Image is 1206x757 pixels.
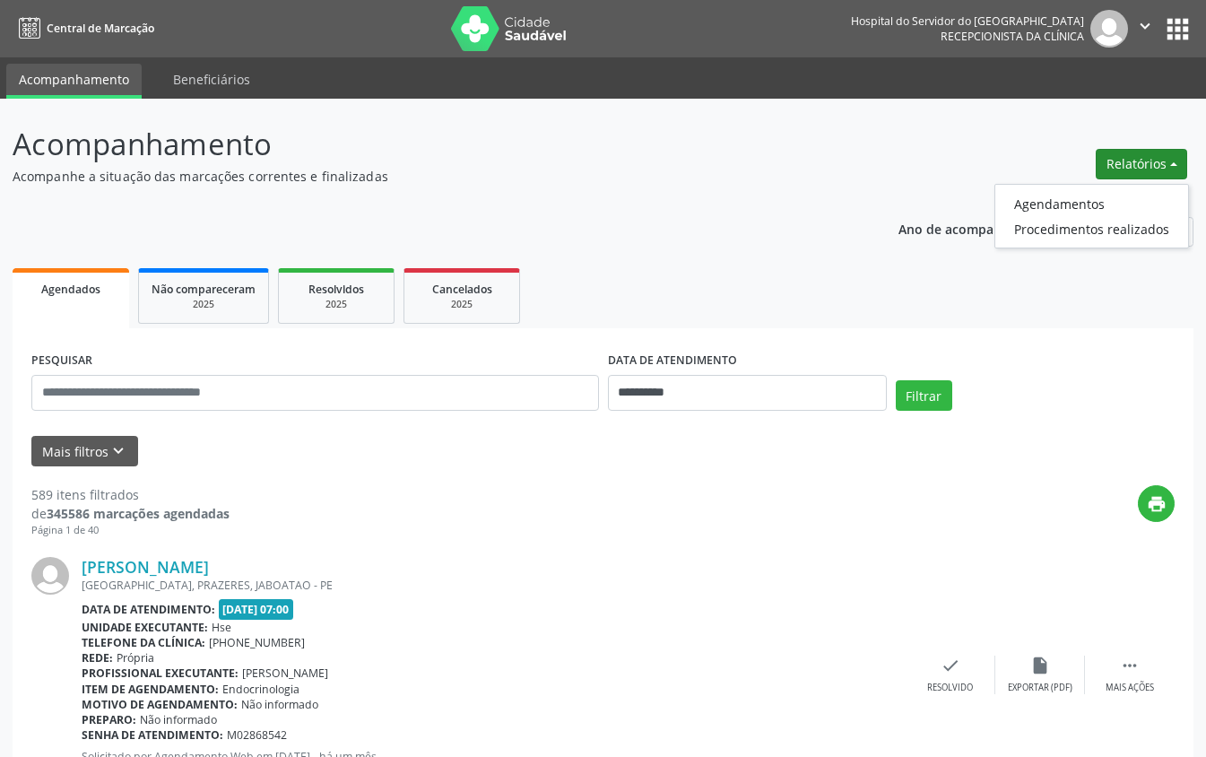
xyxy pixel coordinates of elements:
a: Procedimentos realizados [995,216,1188,241]
a: Central de Marcação [13,13,154,43]
div: 2025 [291,298,381,311]
span: [PERSON_NAME] [242,666,328,681]
a: Beneficiários [161,64,263,95]
span: Não compareceram [152,282,256,297]
div: 589 itens filtrados [31,485,230,504]
p: Ano de acompanhamento [898,217,1057,239]
div: Resolvido [927,682,973,694]
span: Própria [117,650,154,666]
ul: Relatórios [994,184,1189,248]
span: Hse [212,620,231,635]
b: Unidade executante: [82,620,208,635]
span: [DATE] 07:00 [219,599,294,620]
span: Recepcionista da clínica [941,29,1084,44]
a: Agendamentos [995,191,1188,216]
span: Não informado [140,712,217,727]
label: DATA DE ATENDIMENTO [608,347,737,375]
div: [GEOGRAPHIC_DATA], PRAZERES, JABOATAO - PE [82,578,906,593]
label: PESQUISAR [31,347,92,375]
b: Item de agendamento: [82,682,219,697]
i: check [941,656,960,675]
button:  [1128,10,1162,48]
button: Filtrar [896,380,952,411]
i:  [1135,16,1155,36]
button: Mais filtroskeyboard_arrow_down [31,436,138,467]
img: img [1090,10,1128,48]
div: de [31,504,230,523]
div: 2025 [417,298,507,311]
span: M02868542 [227,727,287,743]
div: Hospital do Servidor do [GEOGRAPHIC_DATA] [851,13,1084,29]
span: Resolvidos [308,282,364,297]
i: keyboard_arrow_down [108,441,128,461]
i: print [1147,494,1167,514]
button: print [1138,485,1175,522]
p: Acompanhamento [13,122,839,167]
a: Acompanhamento [6,64,142,99]
b: Senha de atendimento: [82,727,223,743]
b: Data de atendimento: [82,602,215,617]
b: Preparo: [82,712,136,727]
img: img [31,557,69,595]
div: Página 1 de 40 [31,523,230,538]
b: Rede: [82,650,113,666]
div: Exportar (PDF) [1008,682,1072,694]
span: [PHONE_NUMBER] [209,635,305,650]
span: Cancelados [432,282,492,297]
strong: 345586 marcações agendadas [47,505,230,522]
span: Não informado [241,697,318,712]
div: 2025 [152,298,256,311]
b: Telefone da clínica: [82,635,205,650]
span: Agendados [41,282,100,297]
i:  [1120,656,1140,675]
div: Mais ações [1106,682,1154,694]
i: insert_drive_file [1030,656,1050,675]
span: Central de Marcação [47,21,154,36]
p: Acompanhe a situação das marcações correntes e finalizadas [13,167,839,186]
b: Motivo de agendamento: [82,697,238,712]
b: Profissional executante: [82,666,239,681]
button: Relatórios [1096,149,1187,179]
span: Endocrinologia [222,682,299,697]
a: [PERSON_NAME] [82,557,209,577]
button: apps [1162,13,1193,45]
